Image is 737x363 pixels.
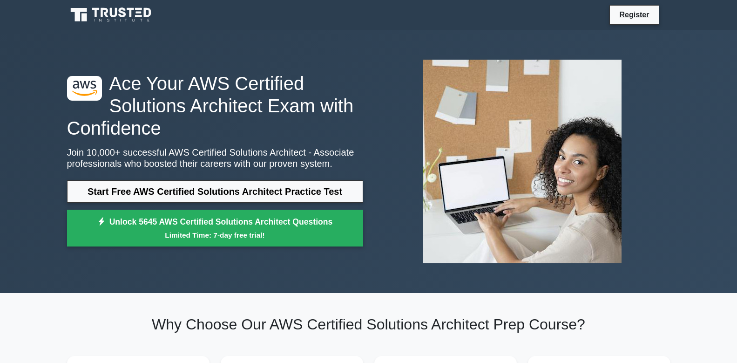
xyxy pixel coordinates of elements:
a: Register [614,9,655,21]
h1: Ace Your AWS Certified Solutions Architect Exam with Confidence [67,72,363,139]
p: Join 10,000+ successful AWS Certified Solutions Architect - Associate professionals who boosted t... [67,147,363,169]
a: Start Free AWS Certified Solutions Architect Practice Test [67,180,363,203]
small: Limited Time: 7-day free trial! [79,230,352,240]
h2: Why Choose Our AWS Certified Solutions Architect Prep Course? [67,315,670,333]
a: Unlock 5645 AWS Certified Solutions Architect QuestionsLimited Time: 7-day free trial! [67,210,363,247]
